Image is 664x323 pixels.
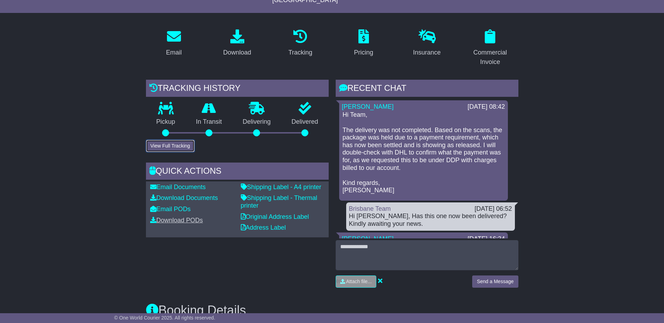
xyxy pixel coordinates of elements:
[349,27,378,60] a: Pricing
[146,80,329,99] div: Tracking history
[241,184,321,191] a: Shipping Label - A4 printer
[408,27,445,60] a: Insurance
[284,27,317,60] a: Tracking
[150,184,206,191] a: Email Documents
[146,303,518,317] h3: Booking Details
[475,205,512,213] div: [DATE] 06:52
[342,103,394,110] a: [PERSON_NAME]
[146,163,329,181] div: Quick Actions
[218,27,256,60] a: Download
[161,27,186,60] a: Email
[186,118,232,126] p: In Transit
[114,315,215,321] span: © One World Courier 2025. All rights reserved.
[150,206,191,213] a: Email PODs
[342,235,394,242] a: [PERSON_NAME]
[232,118,281,126] p: Delivering
[241,224,286,231] a: Address Label
[150,194,218,201] a: Download Documents
[150,217,203,224] a: Download PODs
[281,118,329,126] p: Delivered
[146,118,186,126] p: Pickup
[241,213,309,220] a: Original Address Label
[472,275,518,288] button: Send a Message
[468,103,505,111] div: [DATE] 08:42
[146,140,195,152] button: View Full Tracking
[241,194,317,209] a: Shipping Label - Thermal printer
[166,48,182,57] div: Email
[462,27,518,69] a: Commercial Invoice
[288,48,312,57] div: Tracking
[468,235,505,243] div: [DATE] 16:34
[336,80,518,99] div: RECENT CHAT
[349,213,512,228] div: Hi [PERSON_NAME], Has this one now been delivered? Kindly awaiting your news.
[467,48,514,67] div: Commercial Invoice
[349,205,391,212] a: Brisbane Team
[343,111,504,194] p: Hi Team, The delivery was not completed. Based on the scans, the package was held due to a paymen...
[223,48,251,57] div: Download
[354,48,373,57] div: Pricing
[413,48,441,57] div: Insurance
